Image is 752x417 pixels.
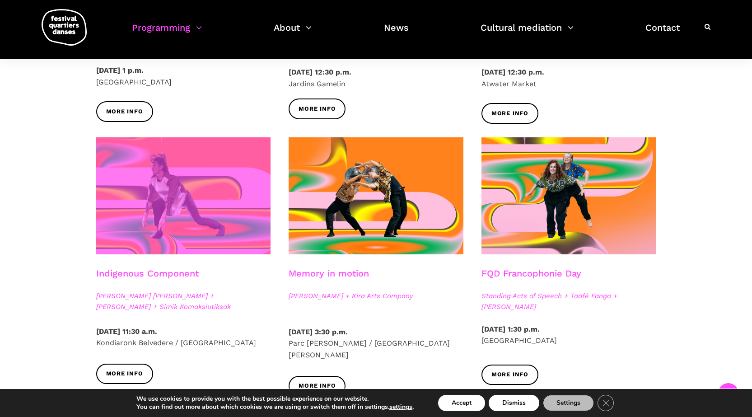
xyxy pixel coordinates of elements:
[274,20,312,47] a: About
[96,364,153,384] a: More info
[96,338,256,347] font: Kondiaronk Belvedere / [GEOGRAPHIC_DATA]
[299,382,336,389] font: More info
[289,292,413,300] font: [PERSON_NAME] + Kira Arts Company
[481,292,617,311] font: Standing Acts of Speech + Taafé Fanga + [PERSON_NAME]
[299,105,336,112] font: More info
[384,22,409,33] font: News
[645,22,680,33] font: Contact
[96,327,157,336] font: [DATE] 11:30 a.m.
[289,339,450,359] font: Parc [PERSON_NAME] / [GEOGRAPHIC_DATA][PERSON_NAME]
[481,336,557,345] font: [GEOGRAPHIC_DATA]
[289,268,369,279] a: Memory in motion
[598,395,614,411] button: Close GDPR Cookie Banner
[96,78,172,86] font: [GEOGRAPHIC_DATA]
[438,395,485,411] button: Accept
[289,376,346,396] a: More info
[96,268,199,279] a: Indigenous Component
[42,9,87,46] img: logo-fqd-med
[481,365,538,385] a: More info
[645,20,680,47] a: Contact
[106,108,143,115] font: More info
[481,22,562,33] font: Cultural mediation
[389,403,412,411] button: settings
[481,103,538,123] a: More info
[289,98,346,119] a: More info
[481,20,574,47] a: Cultural mediation
[132,20,202,47] a: Programming
[502,398,526,407] font: Dismiss
[481,80,537,88] font: Atwater Market
[412,403,414,411] font: .
[556,398,580,407] font: Settings
[96,101,153,122] a: More info
[491,110,528,117] font: More info
[136,394,369,403] font: We use cookies to provide you with the best possible experience on our website.
[136,403,389,411] font: You can find out more about which cookies we are using or switch them off in settings.
[289,80,346,88] font: Jardins Gamelin
[289,68,351,76] font: [DATE] 12:30 p.m.
[452,398,472,407] font: Accept
[481,68,544,76] font: [DATE] 12:30 p.m.
[106,370,143,377] font: More info
[481,325,540,333] font: [DATE] 1:30 p.m.
[274,22,300,33] font: About
[289,328,348,336] font: [DATE] 3:30 p.m.
[132,22,190,33] font: Programming
[543,395,594,411] button: Settings
[491,371,528,378] font: More info
[489,395,539,411] button: Dismiss
[96,66,144,75] font: [DATE] 1 p.m.
[384,20,409,47] a: News
[481,268,581,279] a: FQD Francophonie Day
[96,292,231,311] font: [PERSON_NAME] [PERSON_NAME] + [PERSON_NAME] + Simik Komaksiutiksak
